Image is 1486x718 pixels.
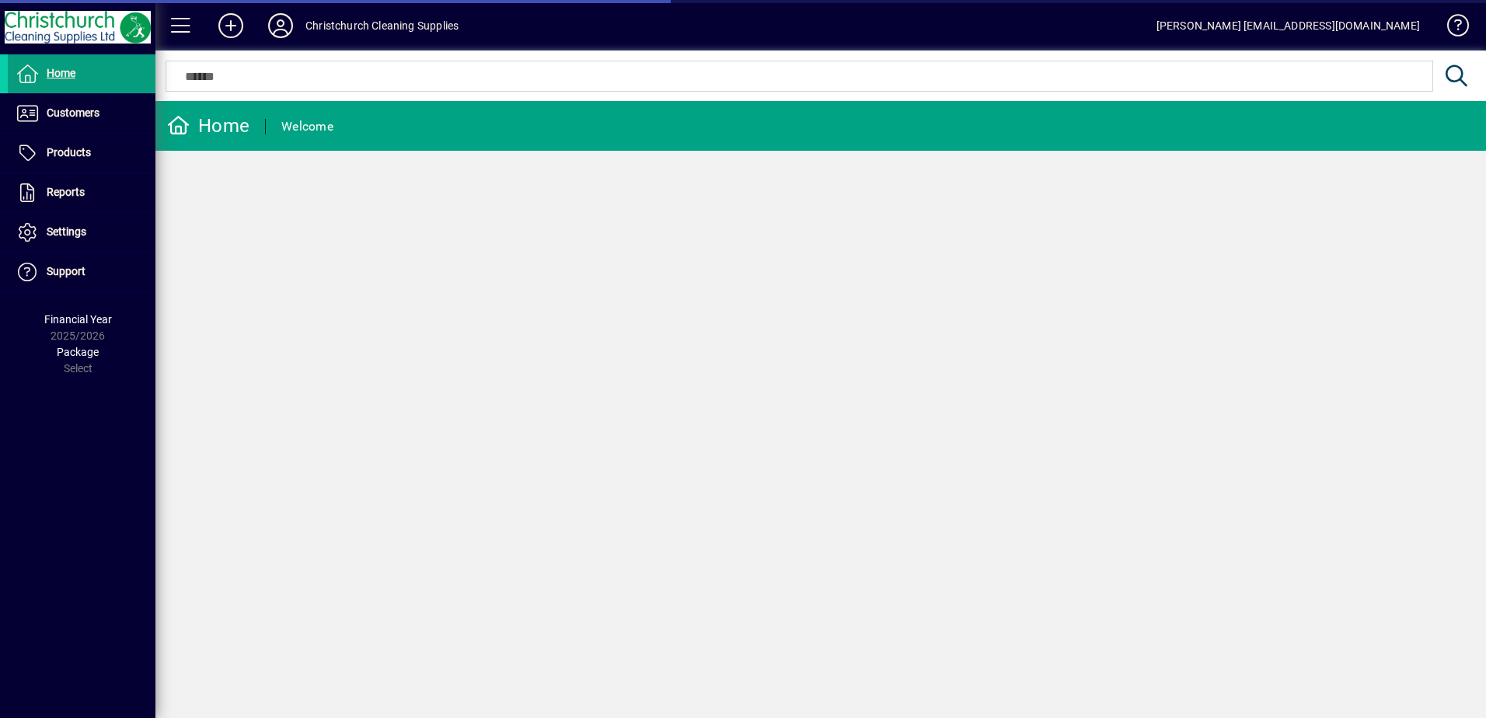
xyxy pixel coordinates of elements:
[47,186,85,198] span: Reports
[8,94,155,133] a: Customers
[206,12,256,40] button: Add
[8,253,155,291] a: Support
[47,146,91,159] span: Products
[281,114,333,139] div: Welcome
[44,313,112,326] span: Financial Year
[8,213,155,252] a: Settings
[167,113,249,138] div: Home
[8,173,155,212] a: Reports
[1435,3,1467,54] a: Knowledge Base
[47,265,85,277] span: Support
[256,12,305,40] button: Profile
[1156,13,1420,38] div: [PERSON_NAME] [EMAIL_ADDRESS][DOMAIN_NAME]
[47,225,86,238] span: Settings
[8,134,155,173] a: Products
[305,13,459,38] div: Christchurch Cleaning Supplies
[47,106,99,119] span: Customers
[57,346,99,358] span: Package
[47,67,75,79] span: Home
